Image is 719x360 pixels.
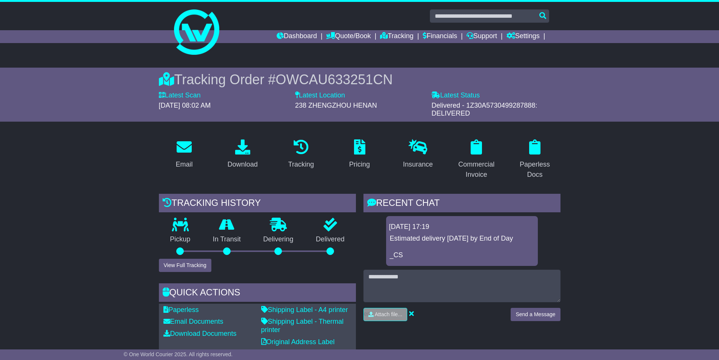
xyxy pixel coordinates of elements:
div: Tracking history [159,194,356,214]
p: Pickup [159,235,202,244]
div: RECENT CHAT [363,194,560,214]
a: Shipping Label - A4 printer [261,306,348,314]
div: Commercial Invoice [456,159,497,180]
a: Paperless [163,306,199,314]
a: Tracking [380,30,413,43]
a: Financials [423,30,457,43]
div: Email [176,159,192,170]
a: Tracking [283,137,319,172]
div: [DATE] 17:19 [389,223,535,231]
label: Latest Location [295,91,345,100]
a: Download [223,137,263,172]
a: Email [171,137,197,172]
div: Tracking [288,159,314,170]
span: [DATE] 08:02 AM [159,102,211,109]
a: Settings [507,30,540,43]
a: Insurance [398,137,438,172]
label: Latest Status [431,91,480,100]
label: Latest Scan [159,91,201,100]
a: Commercial Invoice [451,137,502,182]
span: 238 ZHENGZHOU HENAN [295,102,377,109]
div: Paperless Docs [514,159,556,180]
p: In Transit [202,235,252,244]
a: Shipping Label - Thermal printer [261,318,344,334]
div: Tracking Order # [159,71,560,88]
div: Insurance [403,159,433,170]
p: Delivering [252,235,305,244]
button: View Full Tracking [159,259,211,272]
div: Pricing [349,159,370,170]
span: © One World Courier 2025. All rights reserved. [124,351,233,357]
p: Delivered [305,235,356,244]
button: Send a Message [511,308,560,321]
a: Email Documents [163,318,223,325]
a: Original Address Label [261,338,335,346]
a: Paperless Docs [510,137,560,182]
p: Estimated delivery [DATE] by End of Day _CS [390,235,534,259]
a: Download Documents [163,330,237,337]
span: OWCAU633251CN [276,72,393,87]
a: Support [467,30,497,43]
a: Dashboard [277,30,317,43]
div: Quick Actions [159,283,356,304]
div: Download [228,159,258,170]
a: Quote/Book [326,30,371,43]
a: Pricing [344,137,375,172]
span: Delivered - 1Z30A5730499287888: DELIVERED [431,102,537,117]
